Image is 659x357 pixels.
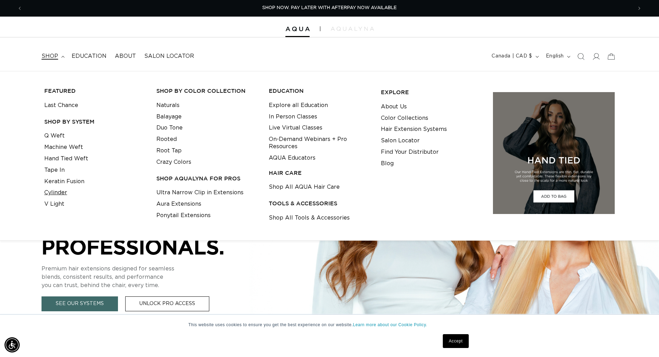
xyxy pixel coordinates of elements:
[44,176,84,187] a: Keratin Fusion
[156,111,182,123] a: Balayage
[269,181,340,193] a: Shop All AQUA Hair Care
[353,322,427,327] a: Learn more about our Cookie Policy.
[269,212,350,224] a: Shop All Tools & Accessories
[44,164,65,176] a: Tape In
[285,27,310,32] img: Aqua Hair Extensions
[546,53,564,60] span: English
[12,2,27,15] button: Previous announcement
[156,87,258,95] h3: Shop by Color Collection
[269,87,370,95] h3: EDUCATION
[269,111,317,123] a: In Person Classes
[156,145,182,157] a: Root Tap
[331,27,374,31] img: aqualyna.com
[44,198,64,210] a: V Light
[189,322,471,328] p: This website uses cookies to ensure you get the best experience on our website.
[44,187,67,198] a: Cylinder
[269,134,370,152] a: On-Demand Webinars + Pro Resources
[42,53,58,60] span: shop
[269,122,322,134] a: Live Virtual Classes
[443,334,468,348] a: Accept
[115,53,136,60] span: About
[381,135,420,146] a: Salon Locator
[269,152,315,164] a: AQUA Educators
[4,337,20,352] div: Accessibility Menu
[542,50,573,63] button: English
[269,169,370,177] h3: HAIR CARE
[44,118,146,125] h3: SHOP BY SYSTEM
[125,296,209,311] a: Unlock Pro Access
[156,198,201,210] a: Aura Extensions
[381,101,407,113] a: About Us
[44,130,65,142] a: Q Weft
[262,6,397,10] span: SHOP NOW. PAY LATER WITH AFTERPAY NOW AVAILABLE
[381,158,394,169] a: Blog
[42,296,118,311] a: See Our Systems
[381,146,439,158] a: Find Your Distributor
[67,48,111,64] a: Education
[381,113,428,124] a: Color Collections
[156,122,183,134] a: Duo Tone
[156,100,180,111] a: Naturals
[573,49,588,64] summary: Search
[42,265,249,289] p: Premium hair extensions designed for seamless blends, consistent results, and performance you can...
[381,124,447,135] a: Hair Extension Systems
[111,48,140,64] a: About
[44,153,88,164] a: Hand Tied Weft
[144,53,194,60] span: Salon Locator
[269,200,370,207] h3: TOOLS & ACCESSORIES
[156,210,211,221] a: Ponytail Extensions
[156,175,258,182] h3: Shop AquaLyna for Pros
[140,48,198,64] a: Salon Locator
[632,2,647,15] button: Next announcement
[492,53,532,60] span: Canada | CAD $
[44,100,78,111] a: Last Chance
[37,48,67,64] summary: shop
[269,100,328,111] a: Explore all Education
[487,50,541,63] button: Canada | CAD $
[44,142,83,153] a: Machine Weft
[156,157,191,168] a: Crazy Colors
[381,89,482,96] h3: EXPLORE
[72,53,107,60] span: Education
[156,134,177,145] a: Rooted
[156,187,244,198] a: Ultra Narrow Clip in Extensions
[44,87,146,95] h3: FEATURED
[624,324,659,357] iframe: Chat Widget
